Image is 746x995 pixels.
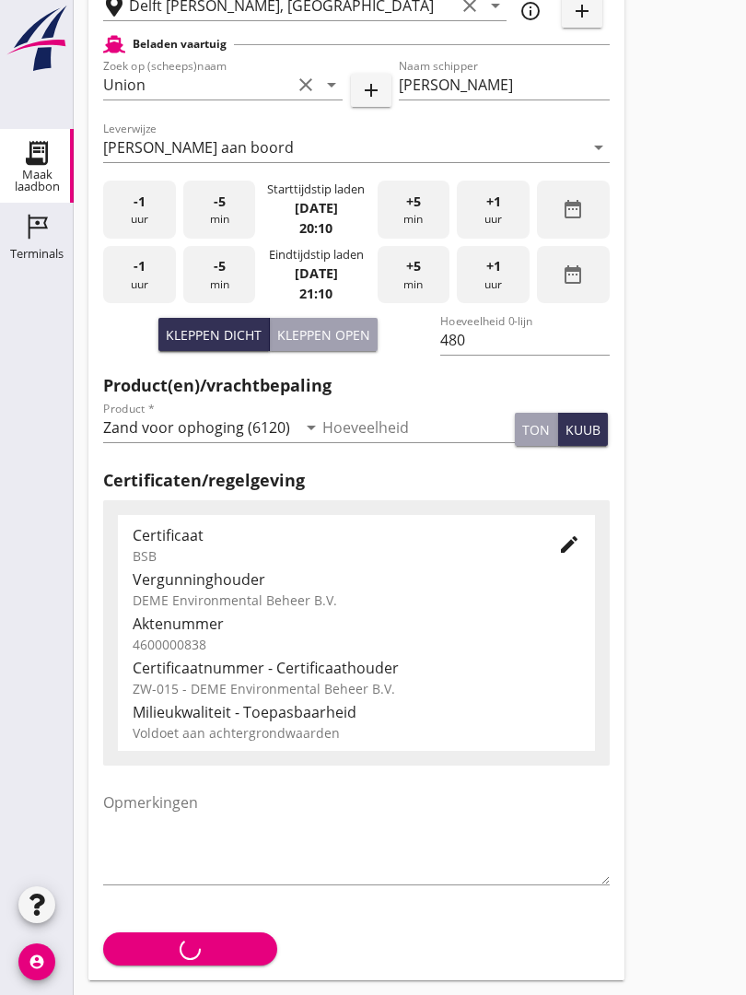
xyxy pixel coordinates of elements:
i: add [360,79,382,101]
div: Vergunninghouder [133,568,580,591]
input: Product * [103,413,297,442]
div: min [378,181,450,239]
i: arrow_drop_down [588,136,610,158]
input: Zoek op (scheeps)naam [103,70,291,99]
div: Milieukwaliteit - Toepasbaarheid [133,701,580,723]
div: min [183,246,256,304]
span: +5 [406,192,421,212]
div: Voldoet aan achtergrondwaarden [133,723,580,743]
strong: [DATE] [295,199,338,217]
strong: [DATE] [295,264,338,282]
span: -5 [214,192,226,212]
i: date_range [562,198,584,220]
h2: Product(en)/vrachtbepaling [103,373,610,398]
div: uur [103,181,176,239]
span: -1 [134,192,146,212]
div: ton [522,420,550,439]
h2: Certificaten/regelgeving [103,468,610,493]
i: arrow_drop_down [300,416,322,439]
div: 4600000838 [133,635,580,654]
div: ZW-015 - DEME Environmental Beheer B.V. [133,679,580,698]
div: BSB [133,546,529,566]
input: Hoeveelheid 0-lijn [440,325,609,355]
button: ton [515,413,558,446]
input: Naam schipper [399,70,610,99]
i: arrow_drop_down [321,74,343,96]
span: -1 [134,256,146,276]
div: min [183,181,256,239]
img: logo-small.a267ee39.svg [4,5,70,73]
strong: 21:10 [299,285,332,302]
span: +5 [406,256,421,276]
div: Eindtijdstip laden [269,246,364,263]
div: uur [457,181,530,239]
div: Certificaatnummer - Certificaathouder [133,657,580,679]
i: clear [295,74,317,96]
button: Kleppen open [270,318,378,351]
i: date_range [562,263,584,286]
h2: Beladen vaartuig [133,36,227,53]
span: +1 [486,256,501,276]
div: Starttijdstip laden [267,181,365,198]
div: Aktenummer [133,613,580,635]
span: +1 [486,192,501,212]
div: uur [103,246,176,304]
button: kuub [558,413,608,446]
div: Kleppen open [277,325,370,345]
div: DEME Environmental Beheer B.V. [133,591,580,610]
input: Hoeveelheid [322,413,516,442]
div: Terminals [10,248,64,260]
div: Certificaat [133,524,529,546]
i: edit [558,533,580,556]
strong: 20:10 [299,219,332,237]
div: [PERSON_NAME] aan boord [103,139,294,156]
textarea: Opmerkingen [103,788,610,884]
div: Kleppen dicht [166,325,262,345]
span: -5 [214,256,226,276]
div: uur [457,246,530,304]
div: min [378,246,450,304]
div: kuub [565,420,600,439]
i: account_circle [18,943,55,980]
button: Kleppen dicht [158,318,270,351]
